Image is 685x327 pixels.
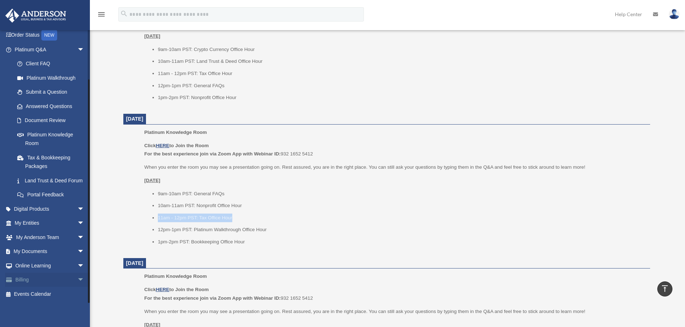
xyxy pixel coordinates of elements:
li: 1pm-2pm PST: Nonprofit Office Hour [158,93,645,102]
a: Platinum Q&Aarrow_drop_down [5,42,95,57]
span: [DATE] [126,260,143,266]
span: arrow_drop_down [77,244,92,259]
a: My Entitiesarrow_drop_down [5,216,95,230]
a: Platinum Knowledge Room [10,127,92,150]
span: arrow_drop_down [77,230,92,245]
li: 10am-11am PST: Land Trust & Deed Office Hour [158,57,645,66]
span: arrow_drop_down [77,273,92,288]
a: HERE [156,287,169,292]
p: 932 1652 5412 [144,285,645,302]
li: 10am-11am PST: Nonprofit Office Hour [158,201,645,210]
img: User Pic [669,9,680,19]
span: [DATE] [126,116,143,122]
span: arrow_drop_down [77,258,92,273]
span: arrow_drop_down [77,202,92,216]
a: Client FAQ [10,57,95,71]
div: NEW [41,30,57,41]
span: Platinum Knowledge Room [144,130,207,135]
li: 11am - 12pm PST: Tax Office Hour [158,69,645,78]
a: Digital Productsarrow_drop_down [5,202,95,216]
i: menu [97,10,106,19]
a: My Anderson Teamarrow_drop_down [5,230,95,244]
a: Tax & Bookkeeping Packages [10,150,95,173]
i: search [120,10,128,18]
u: [DATE] [144,178,160,183]
a: Portal Feedback [10,188,95,202]
a: Document Review [10,113,95,128]
a: Billingarrow_drop_down [5,273,95,287]
a: Land Trust & Deed Forum [10,173,95,188]
a: HERE [156,143,169,148]
b: Click to Join the Room [144,143,209,148]
a: Order StatusNEW [5,28,95,43]
p: 932 1652 5412 [144,141,645,158]
span: Platinum Knowledge Room [144,274,207,279]
a: My Documentsarrow_drop_down [5,244,95,259]
li: 11am - 12pm PST: Tax Office Hour [158,214,645,222]
b: Click to Join the Room [144,287,209,292]
a: Events Calendar [5,287,95,301]
a: Online Learningarrow_drop_down [5,258,95,273]
span: arrow_drop_down [77,216,92,231]
p: When you enter the room you may see a presentation going on. Rest assured, you are in the right p... [144,307,645,316]
li: 9am-10am PST: Crypto Currency Office Hour [158,45,645,54]
b: For the best experience join via Zoom App with Webinar ID: [144,151,280,157]
li: 12pm-1pm PST: General FAQs [158,81,645,90]
span: arrow_drop_down [77,42,92,57]
p: When you enter the room you may see a presentation going on. Rest assured, you are in the right p... [144,163,645,172]
i: vertical_align_top [661,284,669,293]
li: 12pm-1pm PST: Platinum Walkthrough Office Hour [158,225,645,234]
a: Platinum Walkthrough [10,71,95,85]
a: Answered Questions [10,99,95,113]
u: [DATE] [144,33,160,39]
li: 9am-10am PST: General FAQs [158,190,645,198]
a: menu [97,13,106,19]
a: Submit a Question [10,85,95,99]
a: vertical_align_top [657,281,672,296]
img: Anderson Advisors Platinum Portal [3,9,68,23]
li: 1pm-2pm PST: Bookkeeping Office Hour [158,238,645,246]
b: For the best experience join via Zoom App with Webinar ID: [144,295,280,301]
